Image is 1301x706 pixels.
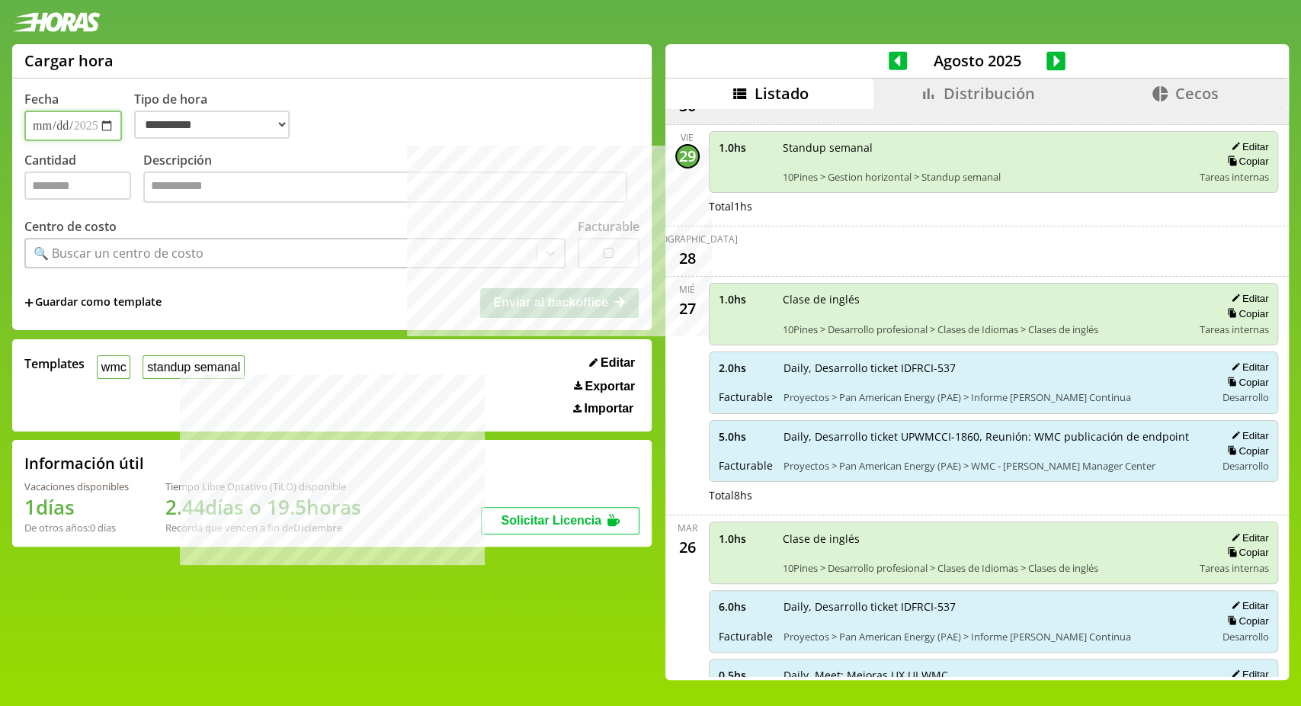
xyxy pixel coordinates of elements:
[24,521,129,534] div: De otros años: 0 días
[719,390,773,404] span: Facturable
[719,531,772,546] span: 1.0 hs
[675,144,700,168] div: 29
[24,453,144,473] h2: Información útil
[24,294,162,311] span: +Guardar como template
[719,629,773,643] span: Facturable
[719,458,773,473] span: Facturable
[907,50,1046,71] span: Agosto 2025
[585,380,635,393] span: Exportar
[679,283,695,296] div: mié
[783,561,1189,575] span: 10Pines > Desarrollo profesional > Clases de Idiomas > Clases de inglés
[1222,546,1268,559] button: Copiar
[783,668,1205,682] span: Daily, Meet: Mejoras UX UI WMC
[783,429,1205,444] span: Daily, Desarrollo ticket UPWMCCI-1860, Reunión: WMC publicación de endpoint
[585,355,639,371] button: Editar
[681,131,694,144] div: vie
[134,111,290,139] select: Tipo de hora
[719,429,773,444] span: 5.0 hs
[1199,170,1268,184] span: Tareas internas
[24,294,34,311] span: +
[601,356,635,370] span: Editar
[24,50,114,71] h1: Cargar hora
[24,218,117,235] label: Centro de costo
[1226,140,1268,153] button: Editar
[719,292,772,306] span: 1.0 hs
[1199,561,1268,575] span: Tareas internas
[1222,155,1268,168] button: Copiar
[24,172,131,200] input: Cantidad
[1222,376,1268,389] button: Copiar
[1226,429,1268,442] button: Editar
[578,218,639,235] label: Facturable
[675,534,700,559] div: 26
[709,199,1279,213] div: Total 1 hs
[944,83,1035,104] span: Distribución
[637,233,738,245] div: [DEMOGRAPHIC_DATA]
[1175,83,1219,104] span: Cecos
[719,599,773,614] span: 6.0 hs
[24,91,59,108] label: Fecha
[783,292,1189,306] span: Clase de inglés
[143,172,627,204] textarea: Descripción
[165,480,361,493] div: Tiempo Libre Optativo (TiLO) disponible
[1222,630,1268,643] span: Desarrollo
[783,140,1189,155] span: Standup semanal
[755,83,809,104] span: Listado
[783,170,1189,184] span: 10Pines > Gestion horizontal > Standup semanal
[675,296,700,320] div: 27
[783,630,1205,643] span: Proyectos > Pan American Energy (PAE) > Informe [PERSON_NAME] Continua
[1226,361,1268,374] button: Editar
[783,599,1205,614] span: Daily, Desarrollo ticket IDFRCI-537
[1222,444,1268,457] button: Copiar
[783,531,1189,546] span: Clase de inglés
[584,402,633,416] span: Importar
[665,109,1289,678] div: scrollable content
[569,379,639,394] button: Exportar
[719,668,773,682] span: 0.5 hs
[783,361,1205,375] span: Daily, Desarrollo ticket IDFRCI-537
[1226,292,1268,305] button: Editar
[34,245,203,262] div: 🔍 Buscar un centro de costo
[783,323,1189,336] span: 10Pines > Desarrollo profesional > Clases de Idiomas > Clases de inglés
[719,140,772,155] span: 1.0 hs
[24,493,129,521] h1: 1 días
[501,514,601,527] span: Solicitar Licencia
[678,521,697,534] div: mar
[1222,459,1268,473] span: Desarrollo
[1226,531,1268,544] button: Editar
[12,12,101,32] img: logotipo
[134,91,302,141] label: Tipo de hora
[24,355,85,372] span: Templates
[165,521,361,534] div: Recordá que vencen a fin de
[1222,307,1268,320] button: Copiar
[24,480,129,493] div: Vacaciones disponibles
[143,152,639,207] label: Descripción
[165,493,361,521] h1: 2.44 días o 19.5 horas
[1226,668,1268,681] button: Editar
[1199,323,1268,336] span: Tareas internas
[24,152,143,207] label: Cantidad
[1222,615,1268,627] button: Copiar
[783,459,1205,473] span: Proyectos > Pan American Energy (PAE) > WMC - [PERSON_NAME] Manager Center
[97,355,130,379] button: wmc
[481,507,639,534] button: Solicitar Licencia
[719,361,773,375] span: 2.0 hs
[143,355,244,379] button: standup semanal
[1222,390,1268,404] span: Desarrollo
[1226,599,1268,612] button: Editar
[293,521,342,534] b: Diciembre
[709,488,1279,502] div: Total 8 hs
[783,390,1205,404] span: Proyectos > Pan American Energy (PAE) > Informe [PERSON_NAME] Continua
[675,245,700,270] div: 28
